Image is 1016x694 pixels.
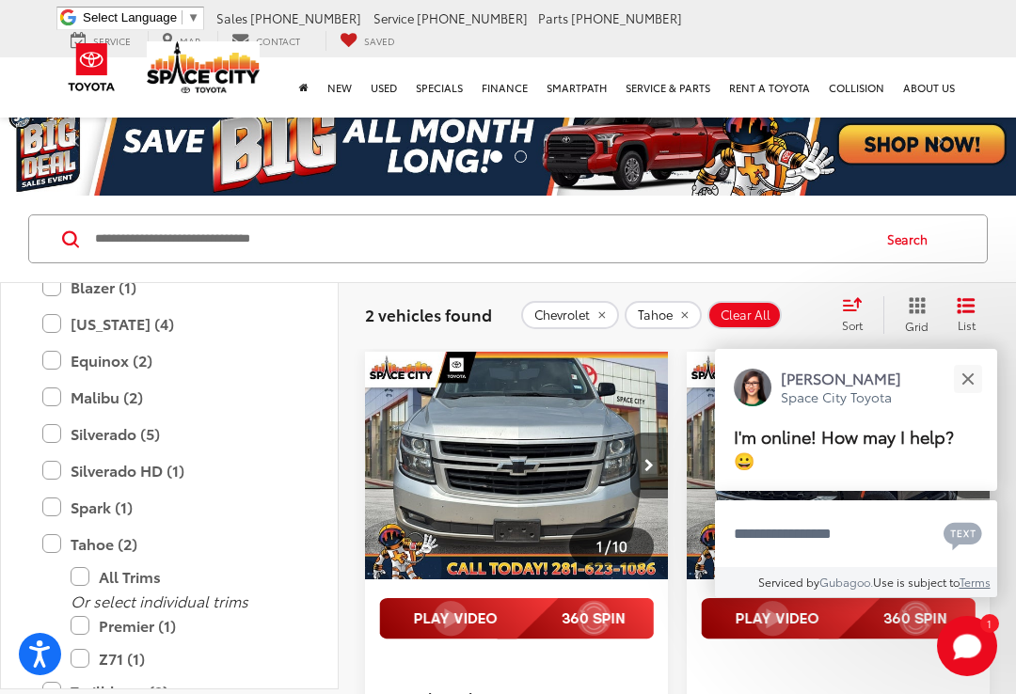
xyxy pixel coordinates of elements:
[42,344,296,377] label: Equinox (2)
[625,301,702,329] button: remove Tahoe
[715,349,997,597] div: Close[PERSON_NAME]Space City ToyotaI'm online! How may I help? 😀Type your messageChat with SMSSen...
[364,34,395,48] span: Saved
[71,560,296,593] label: All Trims
[957,317,976,333] span: List
[373,9,414,26] span: Service
[612,535,627,556] span: 10
[83,10,177,24] span: Select Language
[596,535,603,556] span: 1
[364,352,670,581] img: 2020 Chevrolet Tahoe Premier
[290,57,318,118] a: Home
[781,368,901,388] p: [PERSON_NAME]
[538,9,568,26] span: Parts
[379,598,654,639] img: full motion video
[147,41,260,93] img: Space City Toyota
[707,301,782,329] button: Clear All
[721,308,770,323] span: Clear All
[71,590,248,611] i: Or select individual trims
[781,388,901,406] p: Space City Toyota
[71,609,296,642] label: Premier (1)
[630,433,668,498] button: Next image
[987,619,992,627] span: 1
[364,352,670,579] div: 2020 Chevrolet Tahoe Premier 0
[406,57,472,118] a: Specials
[571,9,682,26] span: [PHONE_NUMBER]
[472,57,537,118] a: Finance
[603,540,612,553] span: /
[537,57,616,118] a: SmartPath
[42,308,296,340] label: [US_STATE] (4)
[869,215,955,262] button: Search
[42,528,296,560] label: Tahoe (2)
[534,308,590,323] span: Chevrolet
[148,31,214,51] a: Map
[361,57,406,118] a: Used
[364,352,670,579] a: 2020 Chevrolet Tahoe Premier2020 Chevrolet Tahoe Premier2020 Chevrolet Tahoe Premier2020 Chevrole...
[93,34,131,48] span: Service
[947,358,988,399] button: Close
[187,10,199,24] span: ▼
[182,10,183,24] span: ​
[819,57,894,118] a: Collision
[365,303,492,325] span: 2 vehicles found
[873,574,960,590] span: Use is subject to
[250,9,361,26] span: [PHONE_NUMBER]
[734,424,954,472] span: I'm online! How may I help? 😀
[180,34,200,48] span: Map
[937,616,997,676] button: Toggle Chat Window
[256,34,300,48] span: Contact
[83,10,199,24] a: Select Language​
[938,513,988,555] button: Chat with SMS
[842,317,863,333] span: Sort
[944,520,982,550] svg: Text
[318,57,361,118] a: New
[71,642,296,675] label: Z71 (1)
[521,301,619,329] button: remove Chevrolet
[325,31,409,51] a: My Saved Vehicles
[638,308,673,323] span: Tahoe
[93,216,869,261] input: Search by Make, Model, or Keyword
[616,57,720,118] a: Service & Parts
[883,296,943,334] button: Grid View
[56,31,145,51] a: Service
[42,418,296,450] label: Silverado (5)
[42,271,296,304] label: Blazer (1)
[42,381,296,414] label: Malibu (2)
[217,31,314,51] a: Contact
[819,574,873,590] a: Gubagoo.
[56,37,127,98] img: Toyota
[715,500,997,568] textarea: Type your message
[758,574,819,590] span: Serviced by
[960,574,991,590] a: Terms
[42,491,296,524] label: Spark (1)
[833,296,883,334] button: Select sort value
[937,616,997,676] svg: Start Chat
[417,9,528,26] span: [PHONE_NUMBER]
[701,598,976,639] img: full motion video
[894,57,964,118] a: About Us
[943,296,990,334] button: List View
[905,318,929,334] span: Grid
[216,9,247,26] span: Sales
[720,57,819,118] a: Rent a Toyota
[42,454,296,487] label: Silverado HD (1)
